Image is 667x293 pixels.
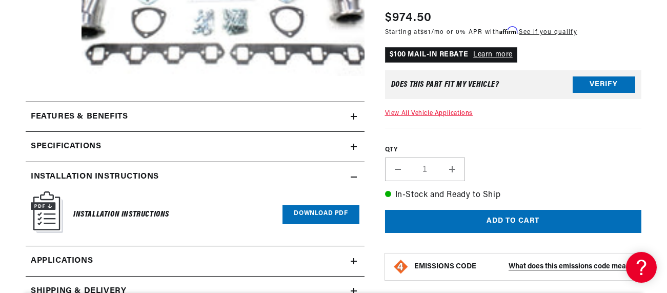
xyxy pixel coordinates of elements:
img: Instruction Manual [31,191,63,233]
h2: Specifications [31,140,101,153]
button: Add to cart [385,210,641,233]
span: $61 [420,29,431,35]
a: Download PDF [282,205,359,224]
a: Applications [26,246,365,277]
a: See if you qualify - Learn more about Affirm Financing (opens in modal) [519,29,577,35]
span: $974.50 [385,9,432,27]
div: Does This part fit My vehicle? [391,81,499,89]
p: Starting at /mo or 0% APR with . [385,27,577,37]
button: EMISSIONS CODEWhat does this emissions code mean? [414,262,634,271]
label: QTY [385,146,641,154]
a: Learn more [473,51,513,58]
strong: EMISSIONS CODE [414,263,476,270]
span: Affirm [499,27,517,34]
p: In-Stock and Ready to Ship [385,189,641,202]
img: Emissions code [393,259,409,275]
span: Applications [31,255,93,268]
strong: What does this emissions code mean? [509,263,634,270]
h2: Installation instructions [31,170,159,184]
button: Verify [573,76,635,93]
summary: Installation instructions [26,162,365,192]
h6: Installation Instructions [73,208,169,222]
summary: Specifications [26,132,365,162]
h2: Features & Benefits [31,110,128,124]
summary: Features & Benefits [26,102,365,132]
a: View All Vehicle Applications [385,110,473,116]
p: $100 MAIL-IN REBATE [385,47,517,63]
